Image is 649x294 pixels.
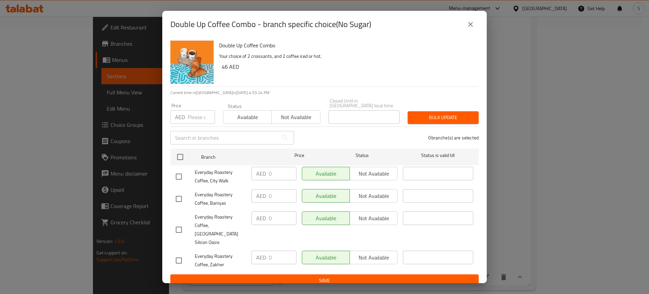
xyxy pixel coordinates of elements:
[327,151,398,160] span: Status
[413,113,473,122] span: Bulk update
[269,189,296,203] input: Please enter price
[219,52,473,61] p: Your choice of 2 croissants, and 2 coffee iced or hot.
[403,151,473,160] span: Status is valid till
[256,192,266,200] p: AED
[256,253,266,262] p: AED
[170,274,479,287] button: Save
[219,41,473,50] h6: Double Up Coffee Combo
[226,112,269,122] span: Available
[223,110,272,124] button: Available
[170,19,371,30] h2: Double Up Coffee Combo - branch specific choice(No Sugar)
[195,190,246,207] span: Everyday Roastery Coffee, Baniyas
[222,62,473,71] h6: 46 AED
[269,167,296,180] input: Please enter price
[256,169,266,178] p: AED
[428,134,479,141] p: 0 branche(s) are selected
[175,113,185,121] p: AED
[195,168,246,185] span: Everyday Roastery Coffee, City Walk
[274,112,317,122] span: Not available
[271,110,320,124] button: Not available
[462,16,479,32] button: close
[170,131,279,144] input: Search in branches
[170,90,479,96] p: Current time in [GEOGRAPHIC_DATA] is [DATE] 4:53:24 PM
[256,214,266,222] p: AED
[170,41,214,84] img: Double Up Coffee Combo
[269,251,296,264] input: Please enter price
[176,276,473,285] span: Save
[201,153,271,161] span: Branch
[195,213,246,247] span: Everyday Roastery Coffee, [GEOGRAPHIC_DATA] Silicon Oasis
[269,211,296,225] input: Please enter price
[408,111,479,124] button: Bulk update
[277,151,322,160] span: Price
[188,110,215,124] input: Please enter price
[195,252,246,269] span: Everyday Roastery Coffee, Zakher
